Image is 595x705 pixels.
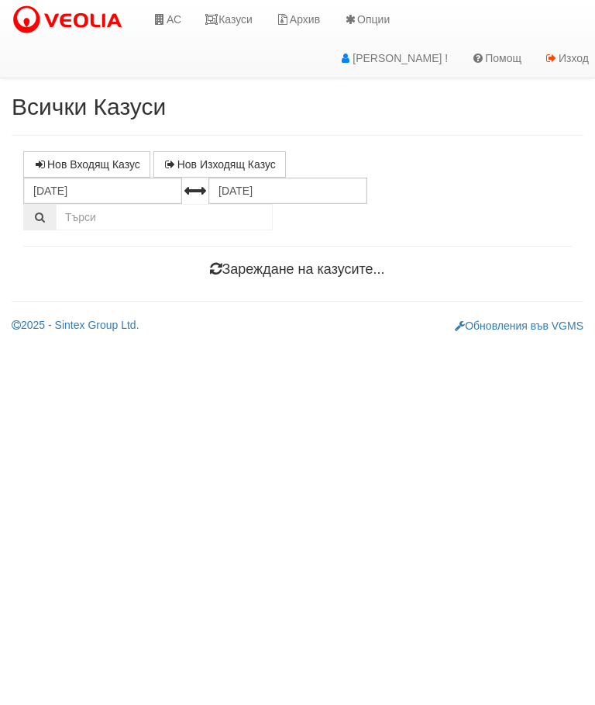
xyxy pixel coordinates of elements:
a: [PERSON_NAME] ! [327,39,459,78]
a: Нов Изходящ Казус [153,151,286,178]
a: Помощ [459,39,533,78]
img: VeoliaLogo.png [12,4,129,36]
input: Търсене по Идентификатор, Бл/Вх/Ап, Тип, Описание, Моб. Номер, Имейл, Файл, Коментар, [56,204,273,230]
a: 2025 - Sintex Group Ltd. [12,319,139,331]
a: Нов Входящ Казус [23,151,150,178]
a: Обновления във VGMS [455,320,583,332]
h4: Зареждане на казусите... [23,262,572,278]
h2: Всички Казуси [12,94,583,119]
